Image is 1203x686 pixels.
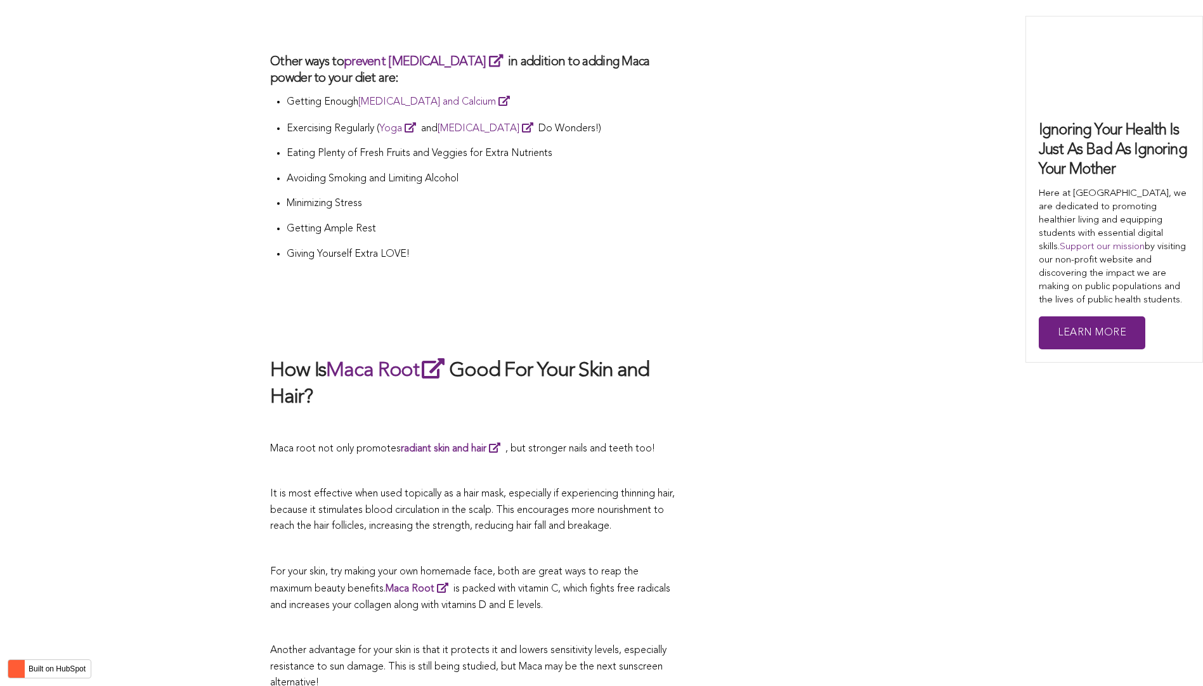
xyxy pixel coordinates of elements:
[386,584,453,594] a: Maca Root
[287,120,682,138] p: Exercising Regularly ( and Do Wonders!)
[270,584,670,611] span: is packed with vitamin C, which fights free radicals and increases your collagen along with vitam...
[23,661,91,677] label: Built on HubSpot
[270,444,655,454] span: Maca root not only promotes , but stronger nails and teeth too!
[287,146,682,162] p: Eating Plenty of Fresh Fruits and Veggies for Extra Nutrients
[270,567,639,595] span: For your skin, try making your own homemade face, both are great ways to reap the maximum beauty ...
[8,661,23,676] img: HubSpot sprocket logo
[8,659,91,678] button: Built on HubSpot
[270,53,682,87] h3: Other ways to in addition to adding Maca powder to your diet are:
[386,584,434,594] span: Maca Root
[1140,625,1203,686] iframe: Chat Widget
[287,221,682,238] p: Getting Ample Rest
[344,56,508,68] a: prevent [MEDICAL_DATA]
[270,356,682,411] h2: How Is Good For Your Skin and Hair?
[358,97,515,107] a: [MEDICAL_DATA] and Calcium
[270,489,675,531] span: It is most effective when used topically as a hair mask, especially if experiencing thinning hair...
[379,124,421,134] a: Yoga
[401,444,505,454] a: radiant skin and hair
[438,124,538,134] a: [MEDICAL_DATA]
[287,93,682,111] p: Getting Enough
[287,247,682,263] p: Giving Yourself Extra LOVE!
[1039,316,1145,350] a: Learn More
[287,196,682,212] p: Minimizing Stress
[326,361,449,381] a: Maca Root
[287,171,682,188] p: Avoiding Smoking and Limiting Alcohol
